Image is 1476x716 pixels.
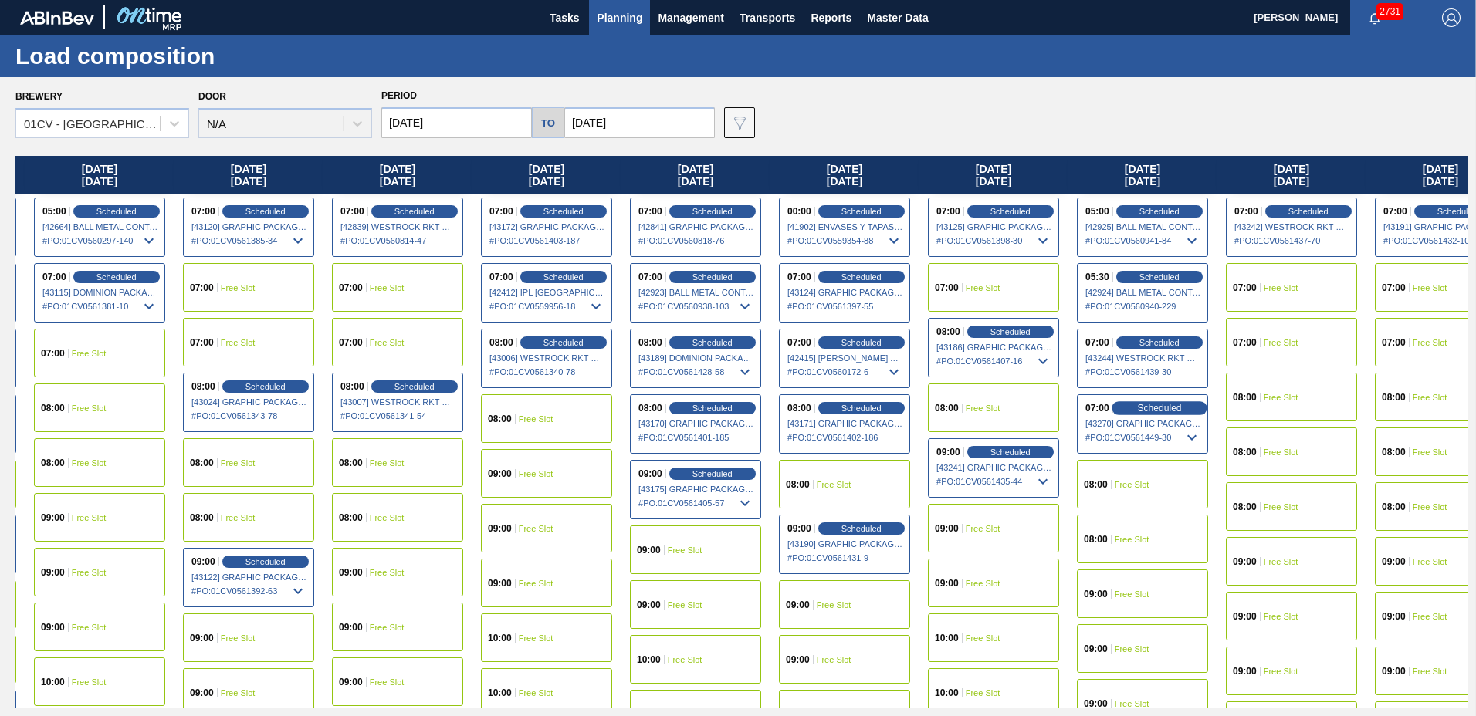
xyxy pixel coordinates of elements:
span: 07:00 [1383,207,1407,216]
span: 07:00 [787,272,811,282]
span: 08:00 [488,414,512,424]
span: [43172] GRAPHIC PACKAGING INTERNATIONA - 0008221069 [489,222,605,231]
label: Brewery [15,91,63,102]
span: 08:00 [1233,502,1257,512]
span: # PO : 01CV0561403-187 [489,231,605,250]
span: Free Slot [221,338,256,347]
span: 07:00 [1382,338,1406,347]
span: [42412] IPL USA INC - 0008221130 [489,288,605,297]
span: 07:00 [1233,338,1257,347]
span: Scheduled [692,469,733,478]
span: Free Slot [370,513,405,522]
span: 07:00 [190,283,214,292]
span: 05:00 [42,207,66,216]
span: [42841] GRAPHIC PACKAGING INTERNATIONA - 0008221069 [638,222,754,231]
span: # PO : 01CV0561381-10 [42,297,158,316]
span: 08:00 [489,338,513,347]
span: Free Slot [1264,447,1298,457]
span: Free Slot [1264,502,1298,512]
span: 07:00 [936,207,960,216]
span: 09:00 [1084,699,1108,708]
span: # PO : 01CV0561431-9 [787,549,903,567]
span: 09:00 [1382,557,1406,566]
div: [DATE] [DATE] [919,156,1068,194]
span: 09:00 [786,600,810,610]
span: 09:00 [488,469,512,478]
span: # PO : 01CV0561341-54 [340,407,456,425]
span: Scheduled [990,447,1031,457]
span: Master Data [867,8,928,27]
span: 09:00 [1233,612,1257,621]
span: # PO : 01CV0560297-140 [42,231,158,250]
span: [43241] GRAPHIC PACKAGING INTERNATIONA - 0008221069 [936,463,1052,472]
div: [DATE] [DATE] [323,156,472,194]
span: Scheduled [1139,338,1180,347]
img: icon-filter-gray [730,113,749,132]
span: # PO : 01CV0561385-34 [191,231,307,250]
span: 07:00 [489,272,513,282]
span: Free Slot [221,688,256,697]
span: 08:00 [1084,480,1108,489]
span: # PO : 01CV0561402-186 [787,428,903,447]
input: mm/dd/yyyy [564,107,715,138]
span: Free Slot [370,623,405,632]
span: 08:00 [339,513,363,522]
span: 08:00 [1233,447,1257,457]
div: [DATE] [DATE] [621,156,770,194]
span: Scheduled [841,207,882,216]
span: [42415] Brooks and Whittle - Saint Louis - 0008221115 [787,353,903,363]
span: # PO : 01CV0560172-6 [787,363,903,381]
span: [43186] GRAPHIC PACKAGING INTERNATIONA - 0008221069 [936,343,1052,352]
span: 07:00 [1382,283,1406,292]
span: Scheduled [1139,207,1180,216]
span: Free Slot [221,458,256,468]
span: 09:00 [339,568,363,577]
span: Reports [811,8,851,27]
span: 09:00 [637,600,661,610]
span: Free Slot [966,688,1000,697]
span: [43122] GRAPHIC PACKAGING INTERNATIONA - 0008221069 [191,572,307,582]
span: Scheduled [245,207,286,216]
span: Free Slot [370,283,405,292]
span: Free Slot [519,579,553,588]
button: Notifications [1350,7,1400,29]
span: 07:00 [489,207,513,216]
span: 08:00 [1382,447,1406,457]
span: # PO : 01CV0559956-18 [489,297,605,316]
span: 09:00 [488,579,512,588]
span: 09:00 [936,447,960,457]
span: # PO : 01CV0561428-58 [638,363,754,381]
span: Scheduled [1288,207,1329,216]
span: Free Slot [1413,393,1447,402]
span: 09:00 [1084,644,1108,654]
span: 05:30 [1085,272,1109,282]
span: Free Slot [1115,535,1149,544]
span: Free Slot [1264,612,1298,621]
span: 08:00 [190,513,214,522]
span: 09:00 [787,524,811,533]
span: Scheduled [692,272,733,282]
span: 2731 [1376,3,1403,20]
span: Free Slot [370,568,405,577]
span: Free Slot [519,688,553,697]
span: # PO : 01CV0560941-84 [1085,231,1201,250]
span: Free Slot [1115,589,1149,599]
img: TNhmsLtSVTkK8tSr43FrP2fwEKptu5GPRR3wAAAABJRU5ErkJggg== [20,11,94,25]
span: 07:00 [190,338,214,347]
span: 07:00 [787,338,811,347]
span: 07:00 [638,207,662,216]
span: [43007] WESTROCK RKT COMPANY CORRUGATE - 0008365594 [340,397,456,407]
span: 09:00 [1382,612,1406,621]
span: Free Slot [519,414,553,424]
div: [DATE] [DATE] [25,156,174,194]
span: [43024] GRAPHIC PACKAGING INTERNATIONA - 0008221069 [191,397,307,407]
span: Free Slot [1264,667,1298,676]
span: # PO : 01CV0561449-30 [1085,428,1201,447]
span: # PO : 01CV0559354-88 [787,231,903,250]
span: Free Slot [72,458,107,468]
span: Free Slot [1264,557,1298,566]
span: Scheduled [1139,272,1180,282]
span: # PO : 01CV0560938-103 [638,297,754,316]
span: 09:00 [339,623,363,632]
span: Management [658,8,724,27]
